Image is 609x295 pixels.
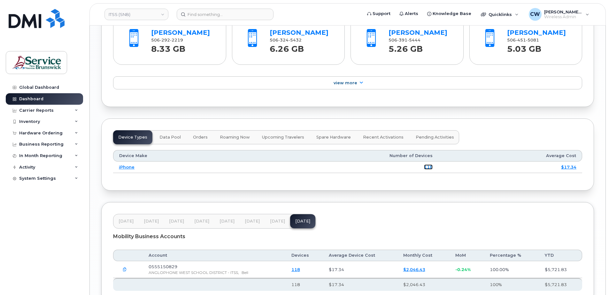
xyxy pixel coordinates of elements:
[405,11,418,17] span: Alerts
[539,278,582,291] th: $5,721.83
[389,38,420,42] span: 506
[289,38,302,42] span: 5432
[104,9,168,20] a: ITSS (SNB)
[526,38,539,42] span: 5081
[539,250,582,261] th: YTD
[484,261,539,278] td: 100.00%
[544,9,582,14] span: [PERSON_NAME] (ASD-W)
[416,135,454,140] span: Pending Activities
[270,219,285,224] span: [DATE]
[286,278,323,291] th: 118
[291,267,300,272] a: 118
[278,38,289,42] span: 324
[323,250,397,261] th: Average Device Cost
[151,38,183,42] span: 506
[143,250,286,261] th: Account
[286,250,323,261] th: Devices
[516,38,526,42] span: 451
[177,9,274,20] input: Find something...
[397,278,450,291] th: $2,046.43
[507,29,566,36] a: [PERSON_NAME]
[373,11,390,17] span: Support
[270,29,328,36] a: [PERSON_NAME]
[407,38,420,42] span: 5444
[251,150,438,162] th: Number of Devices
[397,250,450,261] th: Monthly Cost
[169,219,184,224] span: [DATE]
[476,8,523,21] div: Quicklinks
[389,29,447,36] a: [PERSON_NAME]
[242,270,248,275] span: Bell
[363,135,404,140] span: Recent Activations
[450,250,484,261] th: MoM
[507,41,541,54] strong: 5.03 GB
[438,150,582,162] th: Average Cost
[363,7,395,20] a: Support
[160,38,170,42] span: 292
[395,7,423,20] a: Alerts
[423,7,476,20] a: Knowledge Base
[119,219,134,224] span: [DATE]
[403,267,425,272] a: $2,046.43
[149,264,177,269] span: 0555150829
[323,278,397,291] th: $17.34
[455,267,471,272] span: -0.24%
[397,38,407,42] span: 391
[270,41,304,54] strong: 6.26 GB
[433,11,471,17] span: Knowledge Base
[270,38,302,42] span: 506
[334,80,357,85] span: View More
[113,229,582,245] div: Mobility Business Accounts
[316,135,351,140] span: Spare Hardware
[193,135,208,140] span: Orders
[194,219,209,224] span: [DATE]
[323,261,397,278] td: $17.34
[530,11,540,18] span: CW
[484,278,539,291] th: 100%
[151,41,185,54] strong: 8.33 GB
[220,219,235,224] span: [DATE]
[151,29,210,36] a: [PERSON_NAME]
[119,164,135,170] a: iPhone
[220,135,250,140] span: Roaming Now
[484,250,539,261] th: Percentage %
[170,38,183,42] span: 2219
[113,150,251,162] th: Device Make
[149,270,239,275] span: ANGLOPHONE WEST SCHOOL DISTRICT - ITSS,
[489,12,512,17] span: Quicklinks
[389,41,423,54] strong: 5.26 GB
[524,8,594,21] div: Coughlin, Wendy (ASD-W)
[159,135,181,140] span: Data Pool
[113,76,582,90] a: View More
[144,219,159,224] span: [DATE]
[539,261,582,278] td: $5,721.83
[561,164,576,170] a: $17.34
[245,219,260,224] span: [DATE]
[424,164,433,170] a: 118
[544,14,582,19] span: Wireless Admin
[262,135,304,140] span: Upcoming Travelers
[507,38,539,42] span: 506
